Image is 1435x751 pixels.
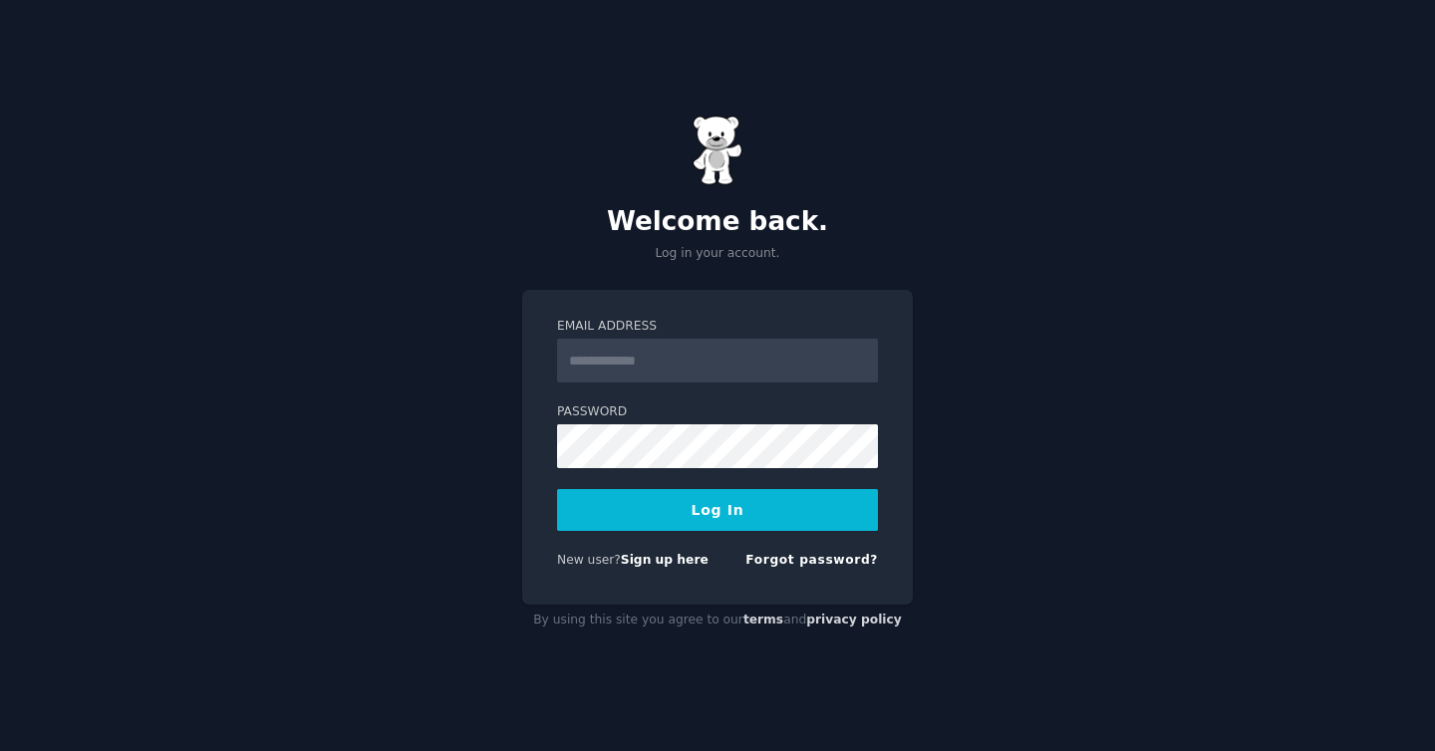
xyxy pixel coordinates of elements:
[522,245,913,263] p: Log in your account.
[745,553,878,567] a: Forgot password?
[693,116,742,185] img: Gummy Bear
[522,206,913,238] h2: Welcome back.
[557,489,878,531] button: Log In
[557,403,878,421] label: Password
[522,605,913,636] div: By using this site you agree to our and
[806,613,902,626] a: privacy policy
[743,613,783,626] a: terms
[557,553,621,567] span: New user?
[557,318,878,336] label: Email Address
[621,553,709,567] a: Sign up here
